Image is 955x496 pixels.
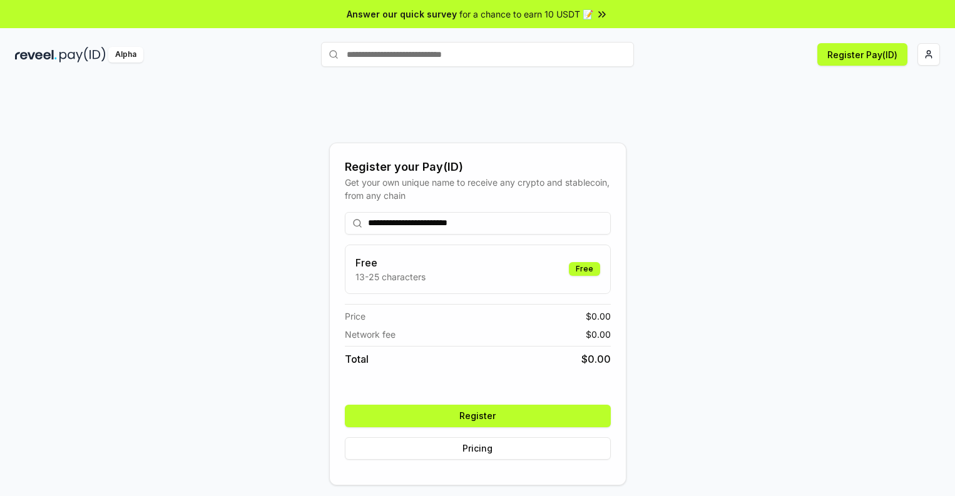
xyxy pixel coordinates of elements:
[345,328,396,341] span: Network fee
[345,437,611,460] button: Pricing
[345,176,611,202] div: Get your own unique name to receive any crypto and stablecoin, from any chain
[59,47,106,63] img: pay_id
[586,310,611,323] span: $ 0.00
[569,262,600,276] div: Free
[108,47,143,63] div: Alpha
[345,352,369,367] span: Total
[345,158,611,176] div: Register your Pay(ID)
[459,8,593,21] span: for a chance to earn 10 USDT 📝
[345,405,611,427] button: Register
[586,328,611,341] span: $ 0.00
[347,8,457,21] span: Answer our quick survey
[15,47,57,63] img: reveel_dark
[355,255,426,270] h3: Free
[355,270,426,283] p: 13-25 characters
[345,310,365,323] span: Price
[817,43,907,66] button: Register Pay(ID)
[581,352,611,367] span: $ 0.00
